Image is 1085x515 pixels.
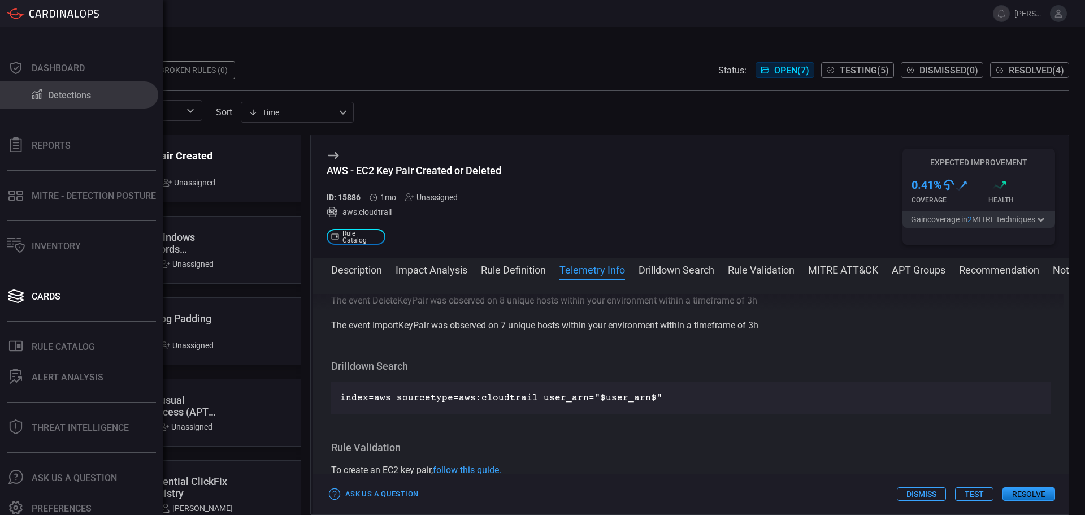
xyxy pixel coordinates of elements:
[216,107,232,118] label: sort
[327,206,501,218] div: aws:cloudtrail
[756,62,814,78] button: Open(7)
[559,262,625,276] button: Telemetry Info
[405,193,458,202] div: Unassigned
[327,486,421,503] button: Ask Us a Question
[912,178,942,192] h3: 0.41 %
[160,422,212,431] div: Unassigned
[32,503,92,514] div: Preferences
[919,65,978,76] span: Dismissed ( 0 )
[163,178,215,187] div: Unassigned
[481,262,546,276] button: Rule Definition
[32,372,103,383] div: ALERT ANALYSIS
[840,65,889,76] span: Testing ( 5 )
[959,262,1039,276] button: Recommendation
[153,61,235,79] div: Broken Rules (0)
[331,320,758,331] span: The event ImportKeyPair was observed on 7 unique hosts within your environment within a timeframe...
[967,215,972,224] span: 2
[774,65,809,76] span: Open ( 7 )
[901,62,983,78] button: Dismissed(0)
[821,62,894,78] button: Testing(5)
[1002,487,1055,501] button: Resolve
[902,158,1055,167] h5: Expected Improvement
[183,103,198,119] button: Open
[161,259,214,269] div: Unassigned
[897,487,946,501] button: Dismiss
[331,360,1051,373] h3: Drilldown Search
[808,262,878,276] button: MITRE ATT&CK
[892,262,945,276] button: APT Groups
[161,504,233,513] div: [PERSON_NAME]
[342,230,381,244] span: Rule Catalog
[32,191,156,201] div: MITRE - Detection Posture
[380,193,396,202] span: Jul 16, 2025 5:21 PM
[728,262,795,276] button: Rule Validation
[331,441,1051,455] h3: Rule Validation
[990,62,1069,78] button: Resolved(4)
[32,473,117,483] div: Ask Us A Question
[32,291,60,302] div: Cards
[988,196,1056,204] div: Health
[1014,9,1045,18] span: [PERSON_NAME].jadhav
[396,262,467,276] button: Impact Analysis
[912,196,979,204] div: Coverage
[327,193,361,202] h5: ID: 15886
[718,65,747,76] span: Status:
[1053,262,1080,276] button: Notes
[161,341,214,350] div: Unassigned
[32,140,71,151] div: Reports
[32,422,129,433] div: Threat Intelligence
[433,465,501,475] a: follow this guide.
[32,63,85,73] div: Dashboard
[340,391,1041,405] p: index=aws sourcetype=aws:cloudtrail user_arn="$user_arn$"
[902,211,1055,228] button: Gaincoverage in2MITRE techniques
[331,262,382,276] button: Description
[955,487,993,501] button: Test
[1009,65,1064,76] span: Resolved ( 4 )
[32,341,95,352] div: Rule Catalog
[639,262,714,276] button: Drilldown Search
[48,90,91,101] div: Detections
[249,107,336,118] div: Time
[331,465,501,475] span: To create an EC2 key pair,
[32,241,81,252] div: Inventory
[327,165,501,176] div: AWS - EC2 Key Pair Created or Deleted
